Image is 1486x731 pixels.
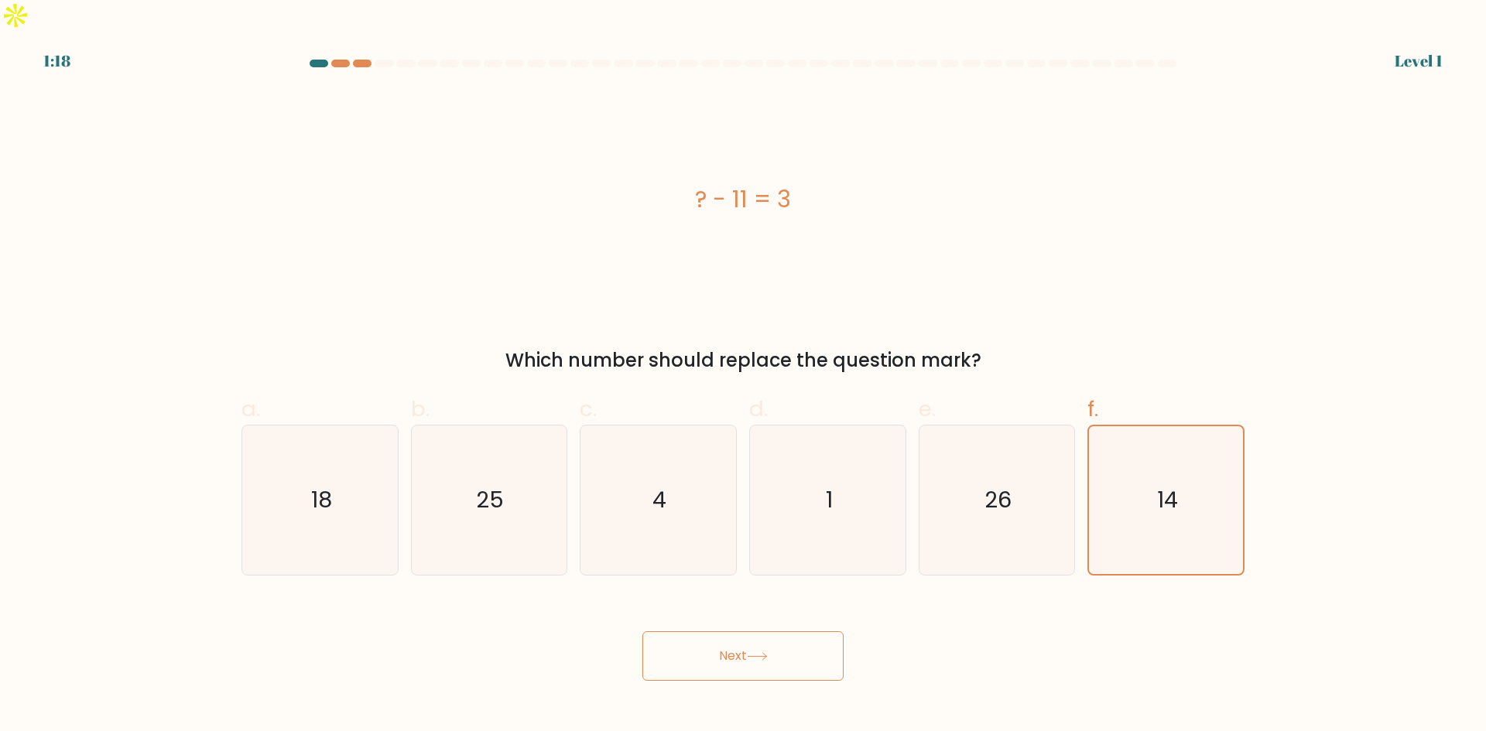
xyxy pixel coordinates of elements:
[1087,394,1098,424] span: f.
[241,394,260,424] span: a.
[411,394,430,424] span: b.
[919,394,936,424] span: e.
[642,631,844,681] button: Next
[311,484,332,515] text: 18
[1157,484,1178,515] text: 14
[826,484,833,515] text: 1
[1395,50,1443,73] div: Level 1
[984,484,1012,515] text: 26
[241,182,1245,217] div: ? - 11 = 3
[749,394,768,424] span: d.
[477,484,505,515] text: 25
[43,50,70,73] div: 1:18
[653,484,667,515] text: 4
[580,394,597,424] span: c.
[251,347,1235,374] div: Which number should replace the question mark?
